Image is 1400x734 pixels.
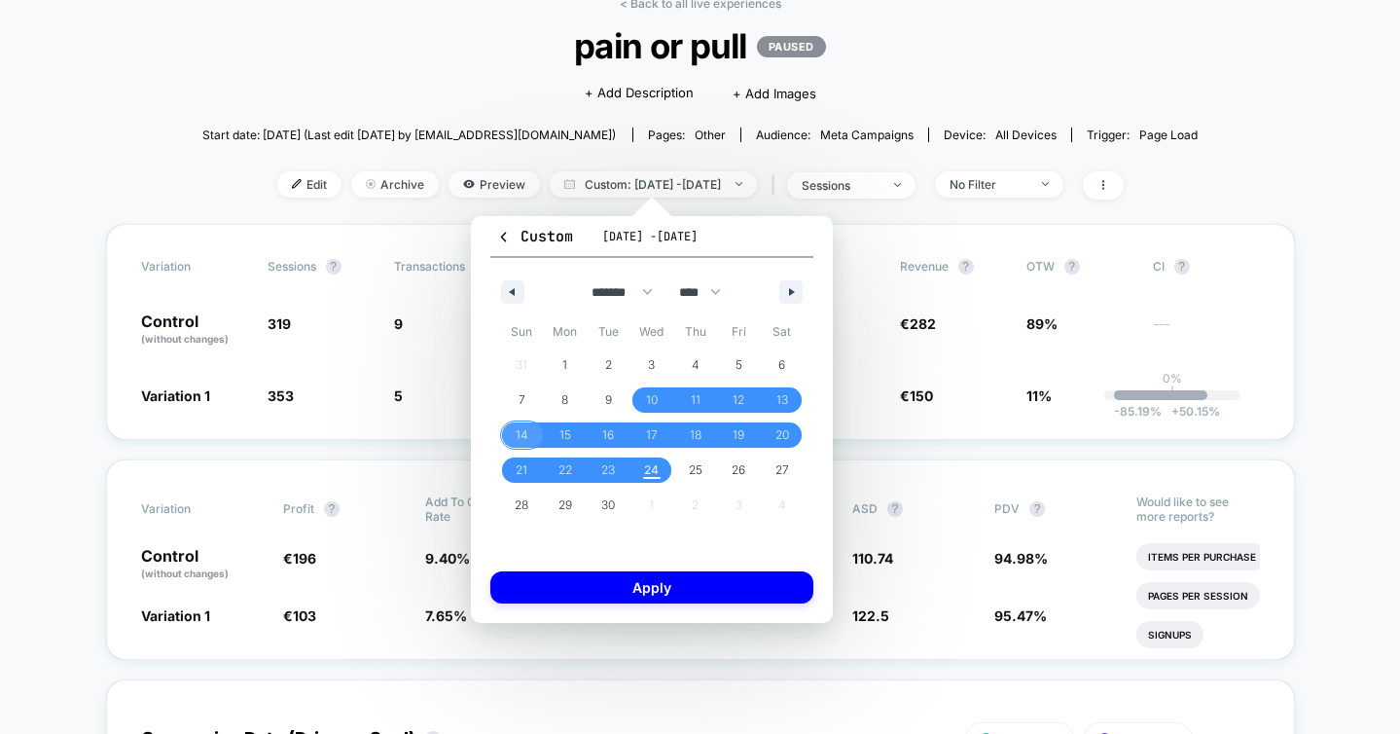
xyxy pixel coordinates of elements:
[1174,259,1190,275] button: ?
[516,453,527,488] span: 21
[425,550,470,567] span: 9.40 %
[1153,259,1260,275] span: CI
[648,128,726,142] div: Pages:
[894,183,901,187] img: end
[326,259,341,275] button: ?
[550,171,757,198] span: Custom: [DATE] - [DATE]
[757,36,826,57] p: PAUSED
[605,383,612,418] span: 9
[910,387,933,404] span: 150
[690,418,701,453] span: 18
[900,259,949,274] span: Revenue
[775,418,789,453] span: 20
[1170,385,1174,400] p: |
[1139,128,1198,142] span: Page Load
[673,348,717,383] button: 4
[1136,582,1260,609] li: Pages Per Session
[1136,495,1259,524] p: Would like to see more reports?
[1136,621,1203,648] li: Signups
[544,418,588,453] button: 15
[760,316,804,348] span: Sat
[673,418,717,453] button: 18
[717,418,761,453] button: 19
[544,316,588,348] span: Mon
[602,229,698,244] span: [DATE] - [DATE]
[717,453,761,488] button: 26
[1026,315,1058,332] span: 89%
[490,226,813,258] button: Custom[DATE] -[DATE]
[544,488,588,523] button: 29
[277,171,341,198] span: Edit
[587,418,630,453] button: 16
[760,453,804,488] button: 27
[293,550,316,567] span: 196
[394,387,403,404] span: 5
[994,550,1048,567] span: 94.98 %
[585,84,694,103] span: + Add Description
[141,607,210,624] span: Variation 1
[141,259,248,275] span: Variation
[292,179,302,189] img: edit
[1171,404,1179,419] span: +
[733,418,744,453] span: 19
[366,179,376,189] img: end
[692,348,700,383] span: 4
[351,171,439,198] span: Archive
[544,383,588,418] button: 8
[558,453,572,488] span: 22
[324,501,340,517] button: ?
[756,128,914,142] div: Audience:
[820,128,914,142] span: Meta campaigns
[1064,259,1080,275] button: ?
[852,607,889,624] span: 122.5
[1042,182,1049,186] img: end
[1153,318,1260,347] span: ---
[141,387,210,404] span: Variation 1
[1026,387,1052,404] span: 11%
[717,348,761,383] button: 5
[950,177,1027,192] div: No Filter
[910,315,936,332] span: 282
[449,171,540,198] span: Preview
[630,348,674,383] button: 3
[425,607,467,624] span: 7.65 %
[602,418,614,453] span: 16
[646,383,658,418] span: 10
[648,348,655,383] span: 3
[767,171,787,200] span: |
[268,259,316,274] span: Sessions
[778,348,785,383] span: 6
[587,488,630,523] button: 30
[544,453,588,488] button: 22
[646,418,658,453] span: 17
[500,488,544,523] button: 28
[1163,371,1182,385] p: 0%
[601,488,615,523] span: 30
[490,571,813,604] button: Apply
[995,128,1057,142] span: all devices
[689,453,702,488] span: 25
[141,568,229,579] span: (without changes)
[283,501,314,516] span: Profit
[776,383,788,418] span: 13
[900,387,933,404] span: €
[500,418,544,453] button: 14
[561,383,568,418] span: 8
[673,383,717,418] button: 11
[500,316,544,348] span: Sun
[559,418,571,453] span: 15
[630,453,674,488] button: 24
[141,333,229,345] span: (without changes)
[141,313,248,347] p: Control
[958,259,974,275] button: ?
[587,453,630,488] button: 23
[562,348,567,383] span: 1
[268,387,294,404] span: 353
[283,550,316,567] span: €
[252,25,1148,66] span: pain or pull
[1114,404,1162,419] span: -85.19 %
[733,383,744,418] span: 12
[394,315,403,332] span: 9
[852,501,878,516] span: ASD
[760,418,804,453] button: 20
